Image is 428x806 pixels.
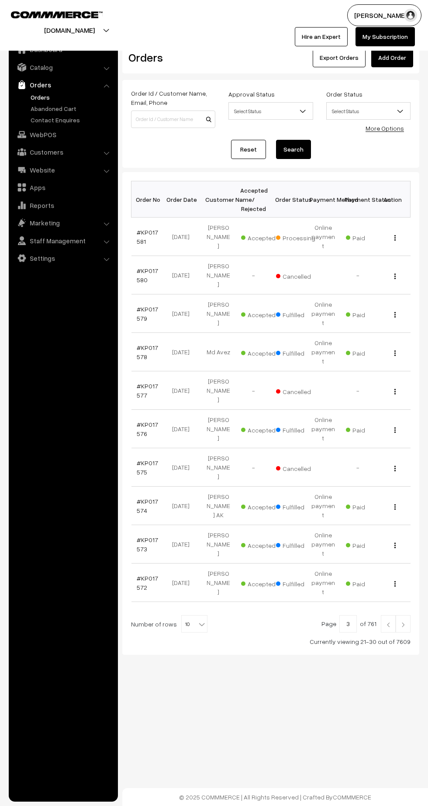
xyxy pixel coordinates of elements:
[11,250,115,266] a: Settings
[137,344,158,360] a: #KP017578
[28,115,115,125] a: Contact Enquires
[166,487,201,525] td: [DATE]
[131,619,177,629] span: Number of rows
[276,346,320,358] span: Fulfilled
[241,308,285,319] span: Accepted
[201,564,236,602] td: [PERSON_NAME]
[11,215,115,231] a: Marketing
[166,525,201,564] td: [DATE]
[306,294,341,333] td: Online payment
[371,48,413,67] a: Add Order
[201,525,236,564] td: [PERSON_NAME]
[236,181,271,218] th: Accepted / Rejected
[128,51,214,64] h2: Orders
[11,144,115,160] a: Customers
[276,308,320,319] span: Fulfilled
[236,371,271,410] td: -
[333,793,371,801] a: COMMMERCE
[276,500,320,512] span: Fulfilled
[122,788,428,806] footer: © 2025 COMMMERCE | All Rights Reserved | Crafted By
[356,27,415,46] a: My Subscription
[137,228,158,245] a: #KP017581
[181,615,207,633] span: 10
[201,333,236,371] td: Md Avez
[228,102,313,120] span: Select Status
[166,410,201,448] td: [DATE]
[137,382,158,399] a: #KP017577
[394,273,396,279] img: Menu
[276,231,320,242] span: Processing
[276,140,311,159] button: Search
[306,218,341,256] td: Online payment
[28,93,115,102] a: Orders
[394,312,396,318] img: Menu
[341,371,376,410] td: -
[201,371,236,410] td: [PERSON_NAME]
[276,462,320,473] span: Cancelled
[276,270,320,281] span: Cancelled
[341,448,376,487] td: -
[394,581,396,587] img: Menu
[166,218,201,256] td: [DATE]
[346,423,390,435] span: Paid
[306,525,341,564] td: Online payment
[131,637,411,646] div: Currently viewing 21-30 out of 7609
[166,294,201,333] td: [DATE]
[11,197,115,213] a: Reports
[404,9,417,22] img: user
[306,333,341,371] td: Online payment
[11,11,103,18] img: COMMMERCE
[346,346,390,358] span: Paid
[137,536,158,553] a: #KP017573
[201,487,236,525] td: [PERSON_NAME] AK
[137,421,158,437] a: #KP017576
[241,500,285,512] span: Accepted
[366,125,404,132] a: More Options
[313,48,366,67] button: Export Orders
[384,622,392,627] img: Left
[131,111,215,128] input: Order Id / Customer Name / Customer Email / Customer Phone
[276,577,320,588] span: Fulfilled
[231,140,266,159] a: Reset
[394,427,396,433] img: Menu
[326,90,362,99] label: Order Status
[241,577,285,588] span: Accepted
[276,385,320,396] span: Cancelled
[182,616,207,633] span: 10
[276,539,320,550] span: Fulfilled
[11,9,87,19] a: COMMMERCE
[137,574,158,591] a: #KP017572
[341,181,376,218] th: Payment Status
[321,620,336,627] span: Page
[394,350,396,356] img: Menu
[11,180,115,195] a: Apps
[11,59,115,75] a: Catalog
[394,235,396,241] img: Menu
[11,77,115,93] a: Orders
[394,543,396,548] img: Menu
[346,577,390,588] span: Paid
[228,90,275,99] label: Approval Status
[11,162,115,178] a: Website
[201,294,236,333] td: [PERSON_NAME]
[341,256,376,294] td: -
[360,620,376,627] span: of 761
[201,218,236,256] td: [PERSON_NAME]
[236,256,271,294] td: -
[166,333,201,371] td: [DATE]
[11,127,115,142] a: WebPOS
[347,4,421,26] button: [PERSON_NAME]
[201,448,236,487] td: [PERSON_NAME]
[394,389,396,394] img: Menu
[327,104,410,119] span: Select Status
[137,459,158,476] a: #KP017575
[241,423,285,435] span: Accepted
[241,346,285,358] span: Accepted
[241,539,285,550] span: Accepted
[166,371,201,410] td: [DATE]
[306,410,341,448] td: Online payment
[394,504,396,510] img: Menu
[229,104,312,119] span: Select Status
[306,564,341,602] td: Online payment
[137,267,158,284] a: #KP017580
